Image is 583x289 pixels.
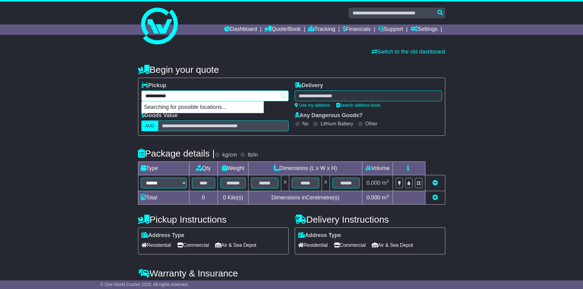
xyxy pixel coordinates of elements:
td: Kilo(s) [218,191,249,205]
td: Qty [189,162,218,175]
label: Goods Value [141,112,178,119]
td: x [281,175,289,191]
label: AUD [141,120,159,131]
td: x [322,175,330,191]
a: Support [378,24,403,35]
label: No [302,121,308,127]
td: Dimensions in Centimetre(s) [249,191,362,205]
label: Lithium Battery [320,121,353,127]
span: Air & Sea Depot [215,240,256,250]
a: Use my address [295,103,330,108]
span: © One World Courier 2025. All rights reserved. [100,282,189,287]
span: 0.000 [367,180,380,186]
span: Residential [298,240,328,250]
td: Dimensions (L x W x H) [249,162,362,175]
td: Type [138,162,189,175]
td: Weight [218,162,249,175]
sup: 3 [387,179,389,183]
span: Commercial [334,240,366,250]
span: Residential [141,240,171,250]
p: Searching for possible locations... [142,102,263,113]
label: Any Dangerous Goods? [295,112,363,119]
a: Tracking [308,24,335,35]
a: Remove this item [432,180,438,186]
span: 0.000 [367,195,380,201]
a: Settings [411,24,438,35]
span: 0 [223,195,226,201]
span: m [382,195,389,201]
label: Other [365,121,378,127]
label: Address Type [298,232,341,239]
h4: Begin your quote [138,65,445,75]
h4: Warranty & Insurance [138,268,445,278]
h4: Pickup Instructions [138,214,289,224]
label: Pickup [141,82,166,89]
a: Financials [343,24,371,35]
span: Air & Sea Depot [372,240,413,250]
span: Commercial [177,240,209,250]
a: Quote/Book [264,24,301,35]
a: Search address book [336,103,380,108]
a: Dashboard [224,24,257,35]
label: kg/cm [222,152,237,158]
td: Volume [362,162,393,175]
h4: Delivery Instructions [295,214,445,224]
a: Add new item [432,195,438,201]
a: Switch to the old dashboard [372,49,445,55]
td: Total [138,191,189,205]
span: m [382,180,389,186]
label: Delivery [295,82,323,89]
typeahead: Please provide city [141,91,289,101]
label: Address Type [141,232,185,239]
sup: 3 [387,194,389,198]
label: lb/in [248,152,258,158]
h4: Package details | [138,148,215,158]
td: 0 [189,191,218,205]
